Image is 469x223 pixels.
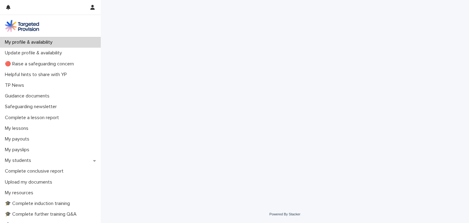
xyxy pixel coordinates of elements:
p: Complete conclusive report [2,168,68,174]
p: 🔴 Raise a safeguarding concern [2,61,79,67]
p: Helpful hints to share with YP [2,72,72,78]
p: Safeguarding newsletter [2,104,62,110]
p: Complete a lesson report [2,115,64,121]
img: M5nRWzHhSzIhMunXDL62 [5,20,39,32]
p: 🎓 Complete induction training [2,201,75,207]
p: TP News [2,82,29,88]
p: My payslips [2,147,34,153]
p: Update profile & availability [2,50,67,56]
a: Powered By Stacker [269,212,300,216]
p: My students [2,158,36,163]
p: My payouts [2,136,34,142]
p: My lessons [2,126,33,131]
p: My resources [2,190,38,196]
p: Upload my documents [2,179,57,185]
p: Guidance documents [2,93,54,99]
p: My profile & availability [2,39,57,45]
p: 🎓 Complete further training Q&A [2,211,82,217]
